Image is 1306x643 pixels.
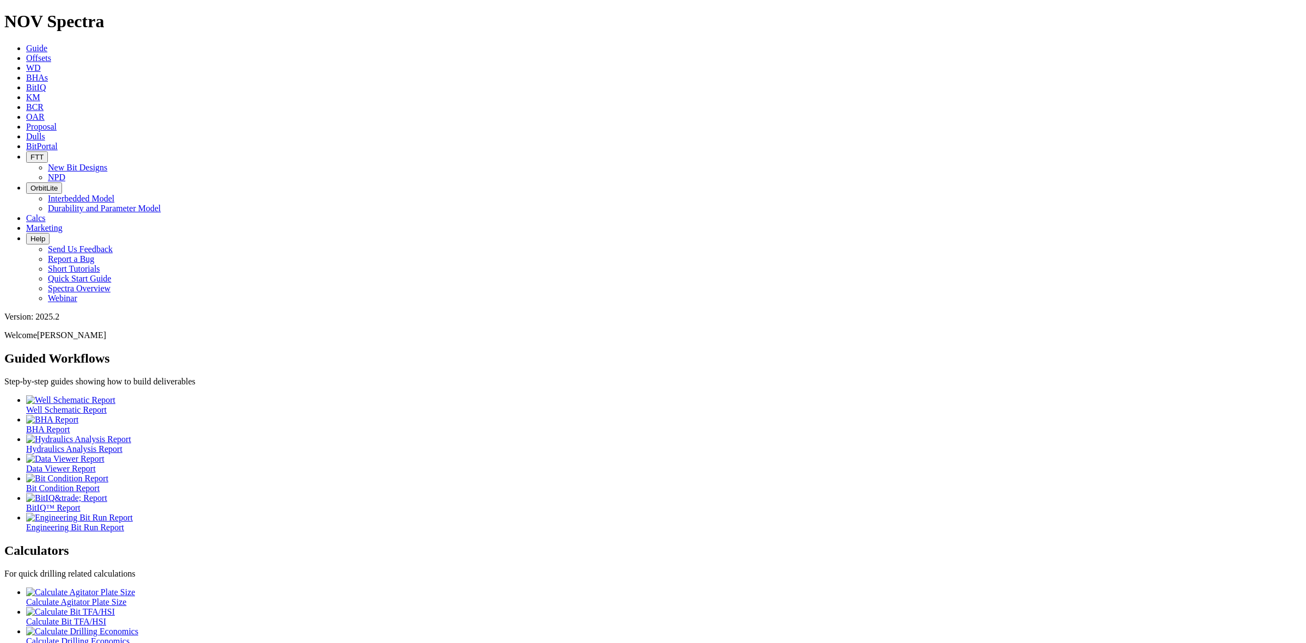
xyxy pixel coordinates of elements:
img: Data Viewer Report [26,454,104,464]
a: BHAs [26,73,48,82]
span: Well Schematic Report [26,405,107,414]
a: Short Tutorials [48,264,100,273]
a: Guide [26,44,47,53]
a: Offsets [26,53,51,63]
a: BitIQ [26,83,46,92]
img: Well Schematic Report [26,395,115,405]
a: Send Us Feedback [48,244,113,254]
a: BitIQ&trade; Report BitIQ™ Report [26,493,1302,512]
button: Help [26,233,50,244]
span: Hydraulics Analysis Report [26,444,122,454]
a: BHA Report BHA Report [26,415,1302,434]
span: BitIQ™ Report [26,503,81,512]
a: BCR [26,102,44,112]
span: OrbitLite [30,184,58,192]
a: Spectra Overview [48,284,110,293]
img: BHA Report [26,415,78,425]
img: Calculate Bit TFA/HSI [26,607,115,617]
a: Data Viewer Report Data Viewer Report [26,454,1302,473]
a: NPD [48,173,65,182]
span: [PERSON_NAME] [37,330,106,340]
a: Calcs [26,213,46,223]
span: Data Viewer Report [26,464,96,473]
a: KM [26,93,40,102]
a: Calculate Bit TFA/HSI Calculate Bit TFA/HSI [26,607,1302,626]
a: Webinar [48,293,77,303]
p: Step-by-step guides showing how to build deliverables [4,377,1302,387]
a: Hydraulics Analysis Report Hydraulics Analysis Report [26,434,1302,454]
a: Interbedded Model [48,194,114,203]
img: Calculate Drilling Economics [26,627,138,636]
span: FTT [30,153,44,161]
button: OrbitLite [26,182,62,194]
span: BHA Report [26,425,70,434]
a: New Bit Designs [48,163,107,172]
button: FTT [26,151,48,163]
a: Quick Start Guide [48,274,111,283]
h1: NOV Spectra [4,11,1302,32]
a: Report a Bug [48,254,94,264]
h2: Guided Workflows [4,351,1302,366]
a: OAR [26,112,45,121]
a: Calculate Agitator Plate Size Calculate Agitator Plate Size [26,587,1302,607]
span: Help [30,235,45,243]
img: Bit Condition Report [26,474,108,483]
a: Durability and Parameter Model [48,204,161,213]
div: Version: 2025.2 [4,312,1302,322]
a: Proposal [26,122,57,131]
img: Engineering Bit Run Report [26,513,133,523]
h2: Calculators [4,543,1302,558]
a: Engineering Bit Run Report Engineering Bit Run Report [26,513,1302,532]
img: Calculate Agitator Plate Size [26,587,135,597]
img: Hydraulics Analysis Report [26,434,131,444]
a: Well Schematic Report Well Schematic Report [26,395,1302,414]
p: Welcome [4,330,1302,340]
span: Bit Condition Report [26,483,100,493]
span: Engineering Bit Run Report [26,523,124,532]
a: BitPortal [26,142,58,151]
a: Dulls [26,132,45,141]
a: WD [26,63,41,72]
p: For quick drilling related calculations [4,569,1302,579]
img: BitIQ&trade; Report [26,493,107,503]
a: Bit Condition Report Bit Condition Report [26,474,1302,493]
a: Marketing [26,223,63,232]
